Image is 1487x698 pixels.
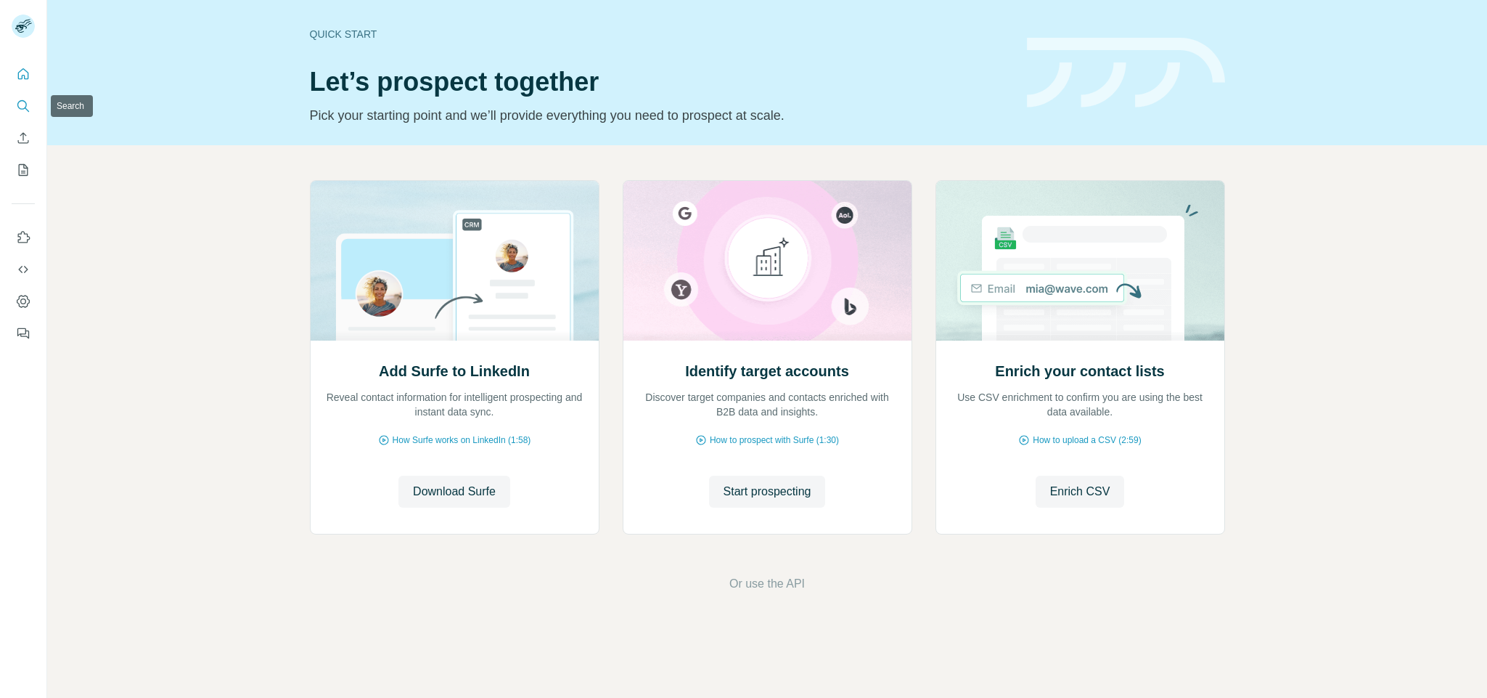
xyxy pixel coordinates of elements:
button: Enrich CSV [12,125,35,151]
div: Quick start [310,27,1009,41]
button: Or use the API [729,575,805,593]
button: Dashboard [12,288,35,314]
h1: Let’s prospect together [310,68,1009,97]
h2: Enrich your contact lists [995,361,1164,381]
img: banner [1027,38,1225,108]
h2: Add Surfe to LinkedIn [379,361,530,381]
button: Quick start [12,61,35,87]
button: Search [12,93,35,119]
span: How Surfe works on LinkedIn (1:58) [393,434,531,447]
span: Start prospecting [724,483,811,500]
button: Feedback [12,320,35,346]
button: My lists [12,157,35,183]
p: Discover target companies and contacts enriched with B2B data and insights. [638,390,897,419]
button: Use Surfe API [12,256,35,283]
span: Download Surfe [413,483,496,500]
button: Download Surfe [398,476,510,508]
button: Use Surfe on LinkedIn [12,224,35,251]
p: Use CSV enrichment to confirm you are using the best data available. [951,390,1210,419]
img: Add Surfe to LinkedIn [310,181,599,341]
img: Identify target accounts [623,181,912,341]
img: Enrich your contact lists [935,181,1225,341]
span: How to upload a CSV (2:59) [1033,434,1141,447]
p: Pick your starting point and we’ll provide everything you need to prospect at scale. [310,105,1009,126]
h2: Identify target accounts [685,361,849,381]
p: Reveal contact information for intelligent prospecting and instant data sync. [325,390,584,419]
button: Start prospecting [709,476,826,508]
span: How to prospect with Surfe (1:30) [710,434,839,447]
span: Enrich CSV [1050,483,1110,500]
button: Enrich CSV [1036,476,1125,508]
